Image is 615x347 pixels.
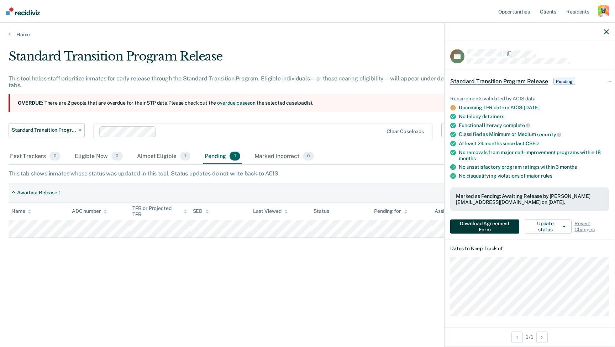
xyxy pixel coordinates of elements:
[459,173,609,179] div: No disqualifying violations of major
[73,149,124,164] div: Eligible Now
[536,331,548,343] button: Next Opportunity
[314,208,329,214] div: Status
[6,7,40,15] img: Recidiviz
[459,149,609,161] div: No removals from major self-improvement programs within 18
[193,208,209,214] div: SED
[59,190,61,196] div: 1
[459,155,476,161] span: months
[11,208,31,214] div: Name
[9,170,606,177] div: This tab shows inmates whose status was updated in this tool. Status updates do not write back to...
[459,131,609,138] div: Classified as Minimum or Medium
[217,100,250,106] a: overdue cases
[553,78,575,85] span: Pending
[482,113,504,119] span: detainers
[560,164,577,170] span: months
[537,132,562,137] span: security
[203,149,241,164] div: Pending
[9,94,470,112] section: There are 2 people that are overdue for their STP date. Please check out the on the selected case...
[17,190,57,196] div: Awaiting Release
[180,152,190,161] span: 1
[18,100,43,106] strong: Overdue:
[503,122,530,128] span: complete
[511,331,523,343] button: Previous Opportunity
[459,140,609,146] div: At least 24 months since last
[574,221,609,233] span: Revert Changes
[459,164,609,170] div: No unsatisfactory program ratings within 3
[132,205,187,217] div: TPR or Projected TPR
[374,208,407,214] div: Pending for
[456,193,603,205] div: Marked as Pending: Awaiting Release by [PERSON_NAME][EMAIL_ADDRESS][DOMAIN_NAME] on [DATE].
[136,149,192,164] div: Almost Eligible
[526,140,539,146] span: CSED
[459,104,609,110] div: Upcoming TPR date in ACIS: [DATE]
[459,113,609,119] div: No felony
[303,152,314,161] span: 0
[450,78,548,85] span: Standard Transition Program Release
[459,122,609,128] div: Functional literacy
[111,152,122,161] span: 0
[450,220,519,234] button: Download Agreement Form
[9,49,470,69] div: Standard Transition Program Release
[450,95,609,101] div: Requirements validated by ACIS data
[253,149,316,164] div: Marked Incorrect
[9,75,470,89] div: This tool helps staff prioritize inmates for early release through the Standard Transition Progra...
[445,327,615,346] div: 1 / 1
[445,70,615,93] div: Standard Transition Program ReleasePending
[253,208,288,214] div: Last Viewed
[435,208,468,214] div: Assigned to
[450,220,522,234] a: Download Agreement Form
[525,220,572,234] button: Update status
[541,173,552,179] span: rules
[72,208,107,214] div: ADC number
[450,246,609,252] dt: Dates to Keep Track of
[9,31,606,38] a: Home
[9,149,62,164] div: Fast Trackers
[230,152,240,161] span: 1
[49,152,61,161] span: 0
[387,128,424,135] div: Clear caseloads
[12,127,76,133] span: Standard Transition Program Release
